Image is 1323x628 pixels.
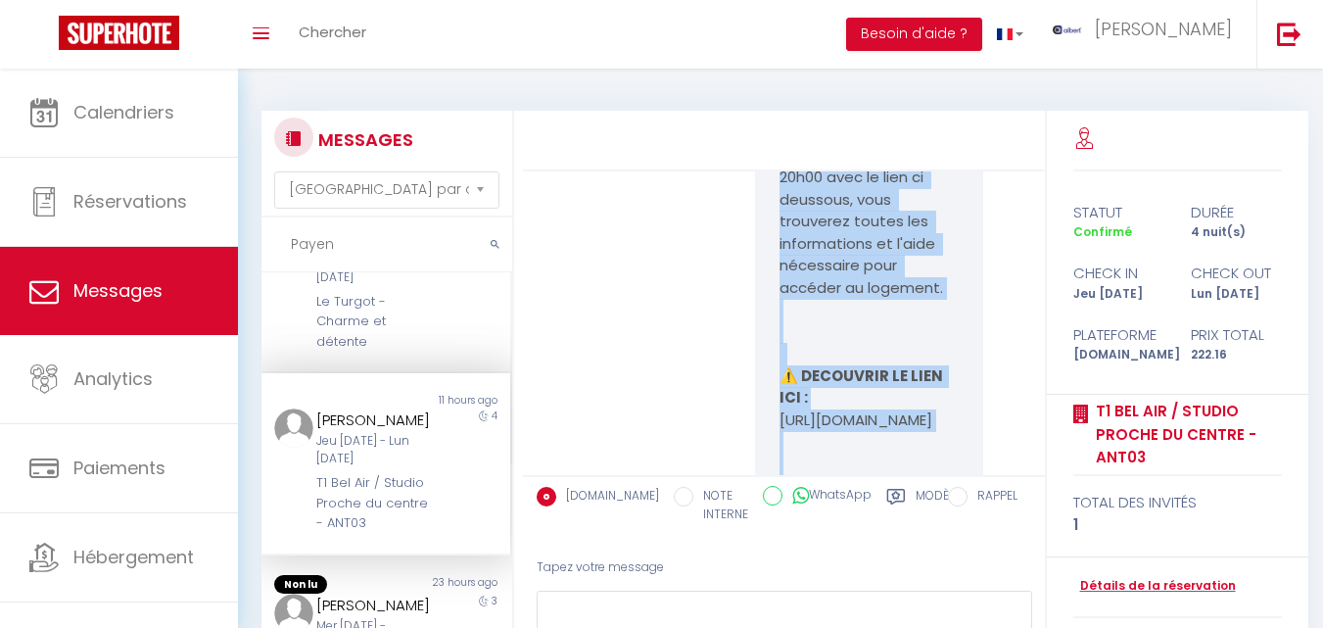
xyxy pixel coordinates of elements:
img: ... [274,409,313,448]
div: 1 [1073,513,1283,537]
p: Pour rappel votre arrivée est possible à partir de 16h00 jusqu'à 20h00 avec le lien ci deussous, ... [780,101,959,300]
label: NOTE INTERNE [693,487,748,524]
label: Modèles [916,487,968,527]
div: check out [1177,262,1295,285]
label: [DOMAIN_NAME] [556,487,659,508]
div: Jeu [DATE] - Lun [DATE] [316,432,436,469]
div: total des invités [1073,491,1283,514]
strong: ⚠️ DECOUVRIR LE LIEN ICI : [780,365,946,409]
div: 11 hours ago [386,393,510,409]
img: logout [1277,22,1301,46]
button: Besoin d'aide ? [846,18,982,51]
input: Rechercher un mot clé [261,217,512,272]
span: Analytics [73,366,153,391]
div: Prix total [1177,323,1295,347]
img: ... [1053,25,1082,34]
span: 3 [492,594,497,608]
div: Tapez votre message [537,544,1032,592]
span: Réservations [73,189,187,214]
span: Chercher [299,22,366,42]
span: Non lu [274,575,327,595]
a: Détails de la réservation [1073,577,1236,596]
div: 222.16 [1177,346,1295,364]
span: Paiements [73,456,165,480]
div: T1 Bel Air / Studio Proche du centre - ANT03 [316,473,436,533]
div: Le Turgot - Charme et détente [316,292,436,352]
span: Confirmé [1073,223,1132,240]
span: [PERSON_NAME] [1095,17,1232,41]
div: statut [1060,201,1177,224]
div: [DOMAIN_NAME] [1060,346,1177,364]
span: Hébergement [73,545,194,569]
a: T1 Bel Air / Studio Proche du centre - ANT03 [1089,400,1283,469]
div: Lun [DATE] [1177,285,1295,304]
span: Messages [73,278,163,303]
div: [PERSON_NAME] [316,594,436,617]
div: Plateforme [1060,323,1177,347]
div: Jeu [DATE] [1060,285,1177,304]
div: 4 nuit(s) [1177,223,1295,242]
div: check in [1060,262,1177,285]
label: RAPPEL [968,487,1017,508]
div: [PERSON_NAME] [316,409,436,432]
div: durée [1177,201,1295,224]
span: 4 [492,409,497,423]
div: 23 hours ago [386,575,510,595]
h3: MESSAGES [313,118,413,162]
p: [URL][DOMAIN_NAME] [780,410,959,432]
button: Ouvrir le widget de chat LiveChat [16,8,74,67]
img: Super Booking [59,16,179,50]
span: Calendriers [73,100,174,124]
label: WhatsApp [782,486,872,507]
